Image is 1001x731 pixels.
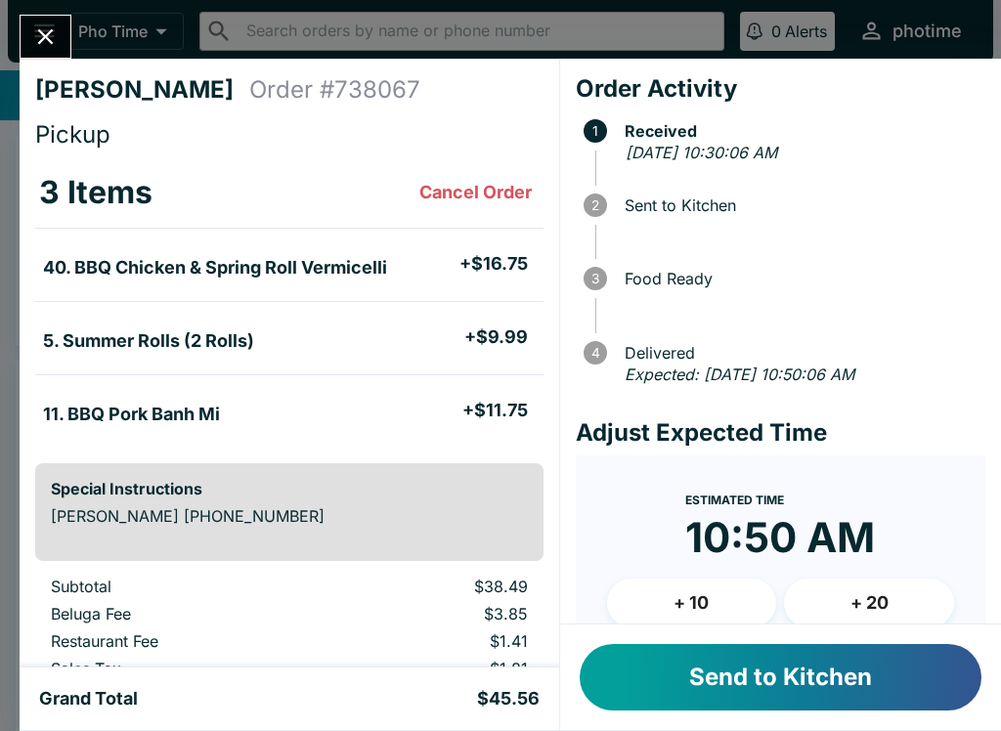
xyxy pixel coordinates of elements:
[249,75,420,105] h4: Order # 738067
[464,325,528,349] h5: + $9.99
[335,631,527,651] p: $1.41
[685,512,875,563] time: 10:50 AM
[477,687,540,710] h5: $45.56
[21,16,70,58] button: Close
[615,122,985,140] span: Received
[590,345,599,361] text: 4
[51,659,304,678] p: Sales Tax
[35,75,249,105] h4: [PERSON_NAME]
[35,577,544,686] table: orders table
[51,604,304,623] p: Beluga Fee
[43,403,220,426] h5: 11. BBQ Pork Banh Mi
[784,579,954,627] button: + 20
[576,74,985,104] h4: Order Activity
[591,271,599,286] text: 3
[35,157,544,448] table: orders table
[592,123,598,139] text: 1
[335,659,527,678] p: $1.81
[39,173,152,212] h3: 3 Items
[591,197,599,213] text: 2
[51,631,304,651] p: Restaurant Fee
[615,196,985,214] span: Sent to Kitchen
[335,604,527,623] p: $3.85
[615,270,985,287] span: Food Ready
[35,120,110,149] span: Pickup
[462,399,528,422] h5: + $11.75
[335,577,527,596] p: $38.49
[51,479,528,498] h6: Special Instructions
[625,365,854,384] em: Expected: [DATE] 10:50:06 AM
[626,143,777,162] em: [DATE] 10:30:06 AM
[459,252,528,276] h5: + $16.75
[615,344,985,362] span: Delivered
[685,493,784,507] span: Estimated Time
[576,418,985,448] h4: Adjust Expected Time
[412,173,540,212] button: Cancel Order
[43,329,254,353] h5: 5. Summer Rolls (2 Rolls)
[51,577,304,596] p: Subtotal
[580,644,981,710] button: Send to Kitchen
[51,506,528,526] p: [PERSON_NAME] [PHONE_NUMBER]
[39,687,138,710] h5: Grand Total
[43,256,387,279] h5: 40. BBQ Chicken & Spring Roll Vermicelli
[607,579,777,627] button: + 10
